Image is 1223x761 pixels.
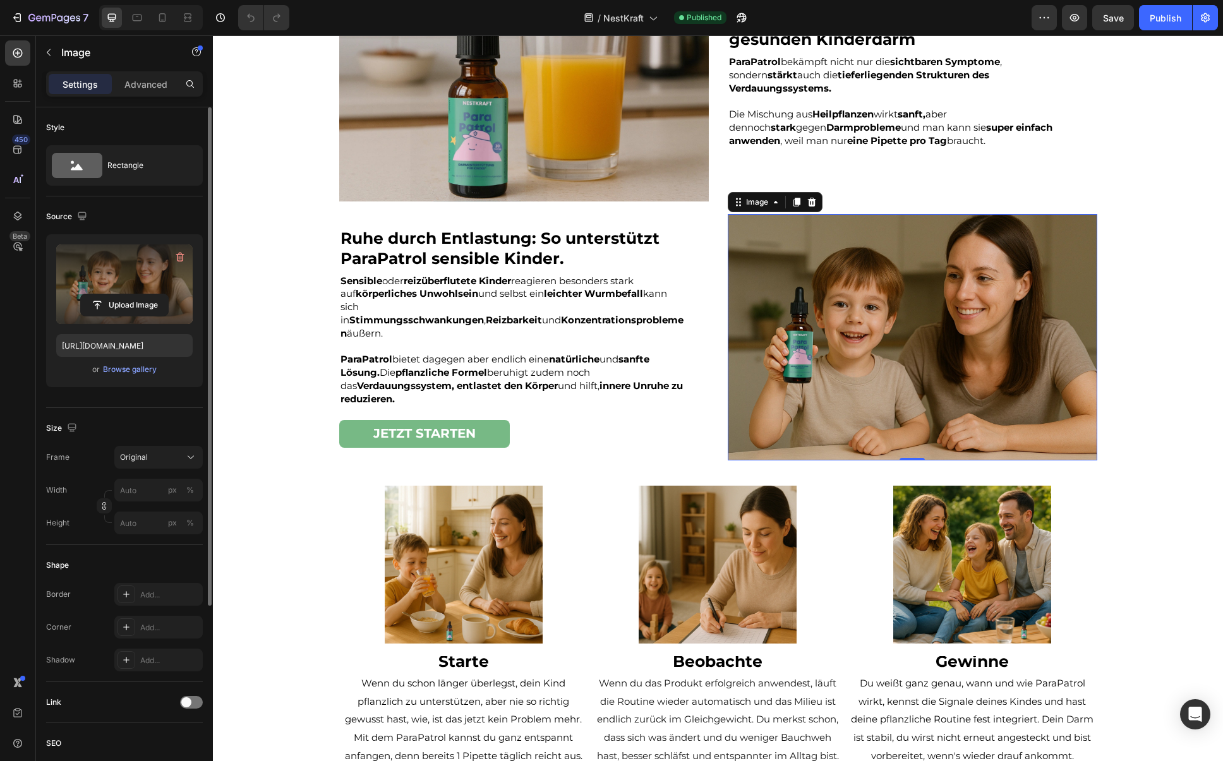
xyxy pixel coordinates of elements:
strong: sanfte Lösung. [128,318,437,343]
div: Rectangle [107,151,184,180]
input: px% [114,479,203,501]
button: Original [114,446,203,469]
div: Size [46,420,80,437]
strong: Konzentrationsproblemen [128,279,471,304]
img: gempages_569050385331782688-2c3f0b00-3fe5-4f2b-bef9-f252cbf7c9b2.png [680,450,838,608]
strong: stark [558,86,583,98]
strong: ParaPatrol [128,318,179,330]
strong: eine Pipette pro Tag [634,99,734,111]
iframe: Design area [213,35,1223,761]
div: % [186,517,194,529]
strong: Beobachte [460,616,550,635]
div: Add... [140,589,200,601]
p: Settings [63,78,98,91]
strong: Starte [226,616,276,635]
button: 7 [5,5,94,30]
img: gempages_569050385331782688-d67fd5cb-8eee-4f74-ab35-df1bf6b8def1.png [426,450,584,608]
div: Add... [140,655,200,666]
strong: Sensible [128,239,169,251]
button: Publish [1139,5,1192,30]
label: Width [46,484,67,496]
span: Save [1103,13,1124,23]
span: Wenn du schon länger überlegst, dein Kind pflanzlich zu unterstützen, aber nie so richtig gewusst... [132,642,370,726]
p: Image [61,45,169,60]
span: bietet dagegen aber endlich eine und Die beruhigt zudem noch das und hilft, [128,318,470,369]
strong: Stimmungsschwankungen [136,279,271,291]
strong: Reizbarkeit [273,279,329,291]
p: 7 [83,10,88,25]
strong: Darmprobleme [613,86,688,98]
img: gempages_569050385331782688-ca6889f3-3fe7-4fbc-8fee-278cb5474451.png [172,450,330,608]
div: Corner [46,621,71,633]
span: NestKraft [603,11,644,25]
span: Du weißt ganz genau, wann und wie ParaPatrol wirkt, kennst die Signale deines Kindes und hast dei... [638,642,881,726]
button: % [165,482,180,498]
div: Beta [9,231,30,241]
div: % [186,484,194,496]
button: px [183,482,198,498]
span: oder reagieren besonders stark auf und selbst ein kann sich in , und äußern. [128,239,471,304]
div: SEO [46,738,61,749]
strong: körperliches Unwohlsein [143,252,265,264]
button: % [165,515,180,530]
label: Frame [46,452,69,463]
div: 450 [12,135,30,145]
strong: super einfach anwenden [516,86,840,111]
span: Published [687,12,721,23]
strong: JETZT STARTEN [160,390,263,405]
div: Shadow [46,654,75,666]
p: Advanced [124,78,167,91]
strong: reizüberflutete Kinder [191,239,298,251]
span: Die Mischung aus wirkt aber dennoch gegen und man kann sie , weil man nur braucht. [516,73,840,111]
div: Border [46,589,71,600]
span: / [598,11,601,25]
div: Link [46,697,61,708]
span: Original [120,452,148,463]
input: px% [114,512,203,534]
button: Browse gallery [102,363,157,376]
div: Add... [140,622,200,633]
a: JETZT STARTEN [126,385,297,413]
strong: Heilpflanzen [599,73,661,85]
input: https://example.com/image.jpg [56,334,193,357]
button: Upload Image [80,294,169,316]
strong: leichter Wurmbefall [331,252,430,264]
strong: sanft, [685,73,713,85]
div: Image [531,161,558,172]
strong: Verdauungssystem, entlastet den Körper [144,344,345,356]
strong: pflanzliche Formel [183,331,274,343]
div: Open Intercom Messenger [1180,699,1210,729]
div: px [168,517,177,529]
span: Wenn du das Produkt erfolgreich anwendest, läuft die Routine wieder automatisch und das Milieu is... [384,642,626,726]
div: px [168,484,177,496]
strong: innere Unruhe zu reduzieren. [128,344,470,369]
div: Source [46,208,90,225]
div: Style [46,122,64,133]
strong: natürliche [336,318,387,330]
div: Shape [46,560,69,571]
div: Browse gallery [103,364,157,375]
label: Height [46,517,69,529]
img: gempages_569050385331782688-e5f2d401-c18f-4523-b6b0-6b4a0f491c74.jpg [515,179,884,425]
strong: Ruhe durch Entlastung: So unterstützt ParaPatrol sensible Kinder. [128,193,447,233]
div: Undo/Redo [238,5,289,30]
span: or [92,362,100,377]
div: Publish [1150,11,1181,25]
strong: Gewinne [723,616,796,635]
button: Save [1092,5,1134,30]
button: px [183,515,198,530]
